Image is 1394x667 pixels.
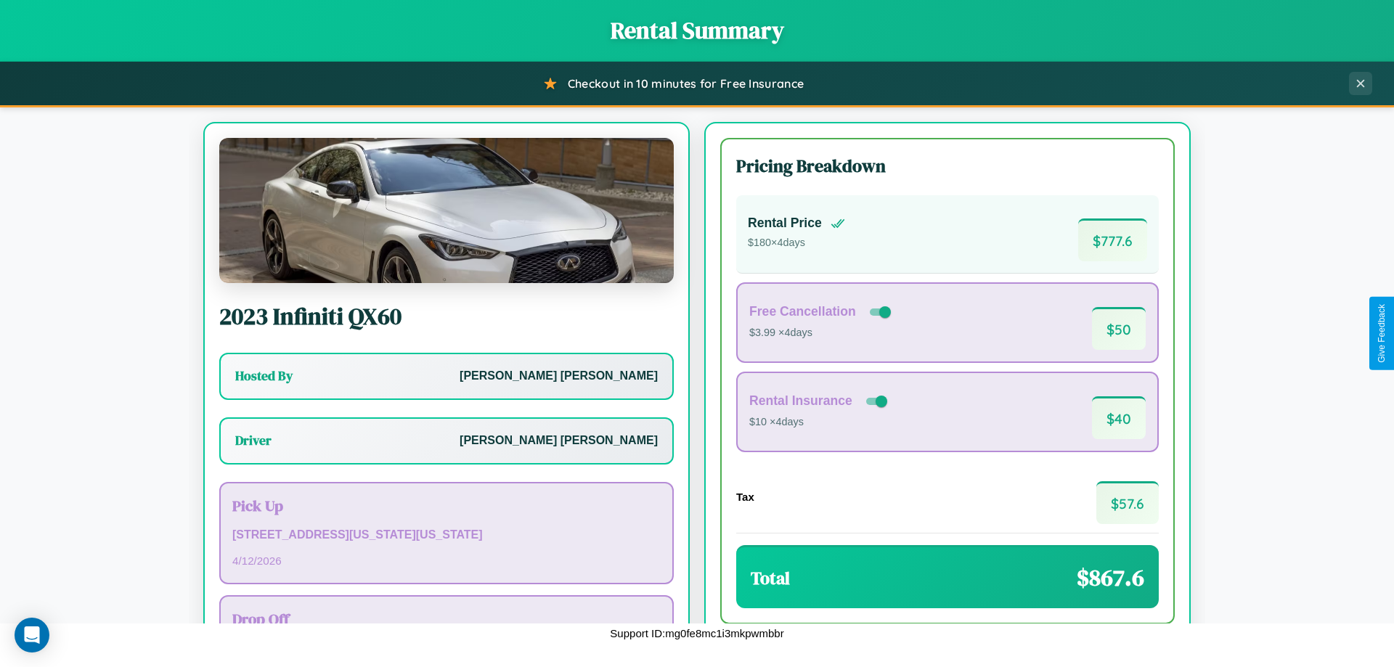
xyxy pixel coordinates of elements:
[232,495,661,516] h3: Pick Up
[235,367,293,385] h3: Hosted By
[232,608,661,629] h3: Drop Off
[610,623,783,643] p: Support ID: mg0fe8mc1i3mkpwmbbr
[736,154,1159,178] h3: Pricing Breakdown
[232,525,661,546] p: [STREET_ADDRESS][US_STATE][US_STATE]
[749,393,852,409] h4: Rental Insurance
[749,413,890,432] p: $10 × 4 days
[15,618,49,652] div: Open Intercom Messenger
[219,138,674,283] img: Infiniti QX60
[1077,562,1144,594] span: $ 867.6
[736,491,754,503] h4: Tax
[568,76,804,91] span: Checkout in 10 minutes for Free Insurance
[751,566,790,590] h3: Total
[1092,396,1146,439] span: $ 40
[1092,307,1146,350] span: $ 50
[1096,481,1159,524] span: $ 57.6
[460,430,658,451] p: [PERSON_NAME] [PERSON_NAME]
[219,300,674,332] h2: 2023 Infiniti QX60
[749,304,856,319] h4: Free Cancellation
[748,234,845,253] p: $ 180 × 4 days
[748,216,822,231] h4: Rental Price
[15,15,1379,46] h1: Rental Summary
[749,324,894,343] p: $3.99 × 4 days
[460,366,658,387] p: [PERSON_NAME] [PERSON_NAME]
[232,551,661,570] p: 4 / 12 / 2026
[1377,304,1387,363] div: Give Feedback
[235,432,272,449] h3: Driver
[1078,218,1147,261] span: $ 777.6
